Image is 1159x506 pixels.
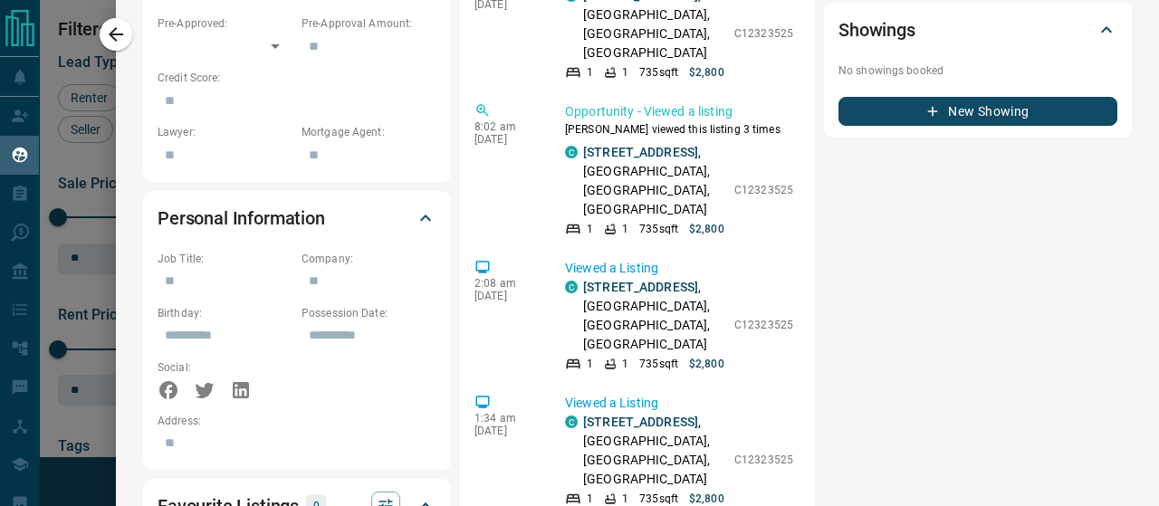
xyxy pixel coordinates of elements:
[587,356,593,372] p: 1
[838,8,1117,52] div: Showings
[158,196,436,240] div: Personal Information
[639,221,678,237] p: 735 sqft
[158,124,292,140] p: Lawyer:
[639,356,678,372] p: 735 sqft
[734,452,793,468] p: C12323525
[474,133,538,146] p: [DATE]
[565,415,578,428] div: condos.ca
[565,102,793,121] p: Opportunity - Viewed a listing
[734,182,793,198] p: C12323525
[622,64,628,81] p: 1
[474,425,538,437] p: [DATE]
[158,15,292,32] p: Pre-Approved:
[302,251,436,267] p: Company:
[583,413,725,489] p: , [GEOGRAPHIC_DATA], [GEOGRAPHIC_DATA], [GEOGRAPHIC_DATA]
[622,221,628,237] p: 1
[565,394,793,413] p: Viewed a Listing
[838,15,915,44] h2: Showings
[583,145,698,159] a: [STREET_ADDRESS]
[689,64,724,81] p: $2,800
[622,356,628,372] p: 1
[587,64,593,81] p: 1
[302,124,436,140] p: Mortgage Agent:
[639,64,678,81] p: 735 sqft
[689,221,724,237] p: $2,800
[565,281,578,293] div: condos.ca
[838,97,1117,126] button: New Showing
[158,413,436,429] p: Address:
[158,204,325,233] h2: Personal Information
[587,221,593,237] p: 1
[565,259,793,278] p: Viewed a Listing
[474,277,538,290] p: 2:08 am
[583,415,698,429] a: [STREET_ADDRESS]
[158,70,436,86] p: Credit Score:
[302,15,436,32] p: Pre-Approval Amount:
[565,121,793,138] p: [PERSON_NAME] viewed this listing 3 times
[158,359,292,376] p: Social:
[474,412,538,425] p: 1:34 am
[583,143,725,219] p: , [GEOGRAPHIC_DATA], [GEOGRAPHIC_DATA], [GEOGRAPHIC_DATA]
[302,305,436,321] p: Possession Date:
[583,280,698,294] a: [STREET_ADDRESS]
[158,305,292,321] p: Birthday:
[583,278,725,354] p: , [GEOGRAPHIC_DATA], [GEOGRAPHIC_DATA], [GEOGRAPHIC_DATA]
[734,25,793,42] p: C12323525
[689,356,724,372] p: $2,800
[838,62,1117,79] p: No showings booked
[565,146,578,158] div: condos.ca
[474,120,538,133] p: 8:02 am
[158,251,292,267] p: Job Title:
[734,317,793,333] p: C12323525
[474,290,538,302] p: [DATE]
